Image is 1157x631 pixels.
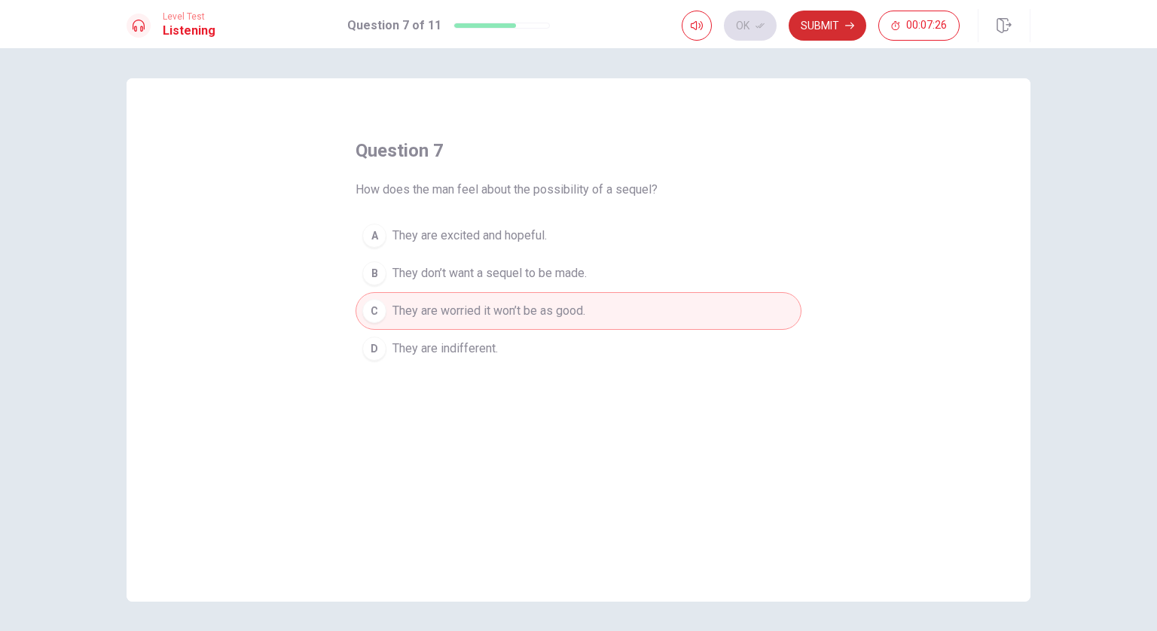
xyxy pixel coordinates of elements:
button: CThey are worried it won’t be as good. [356,292,801,330]
span: They are indifferent. [392,340,498,358]
div: C [362,299,386,323]
span: They are worried it won’t be as good. [392,302,585,320]
span: They are excited and hopeful. [392,227,547,245]
span: Level Test [163,11,215,22]
button: 00:07:26 [878,11,960,41]
button: AThey are excited and hopeful. [356,217,801,255]
span: How does the man feel about the possibility of a sequel? [356,181,658,199]
div: D [362,337,386,361]
span: They don’t want a sequel to be made. [392,264,587,282]
button: BThey don’t want a sequel to be made. [356,255,801,292]
div: B [362,261,386,285]
button: DThey are indifferent. [356,330,801,367]
div: A [362,224,386,248]
h4: question 7 [356,139,444,163]
button: Submit [789,11,866,41]
h1: Listening [163,22,215,40]
h1: Question 7 of 11 [347,17,441,35]
span: 00:07:26 [906,20,947,32]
